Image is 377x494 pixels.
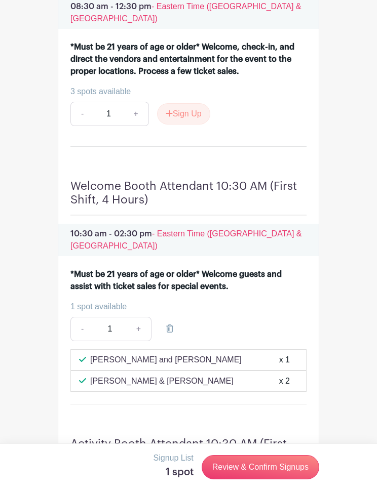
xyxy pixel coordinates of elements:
[279,375,290,387] div: x 2
[154,452,194,464] p: Signup List
[70,2,301,23] span: - Eastern Time ([GEOGRAPHIC_DATA] & [GEOGRAPHIC_DATA])
[202,455,319,479] a: Review & Confirm Signups
[154,466,194,478] h5: 1 spot
[90,354,242,366] p: [PERSON_NAME] and [PERSON_NAME]
[70,41,303,77] div: *Must be 21 years of age or older* Welcome, check-in, and direct the vendors and entertainment fo...
[157,103,210,125] button: Sign Up
[70,437,307,464] h4: Activity Booth Attendant 10:30 AM (First Shift, 4 Hours)
[126,317,152,341] a: +
[90,375,234,387] p: [PERSON_NAME] & [PERSON_NAME]
[70,229,301,250] span: - Eastern Time ([GEOGRAPHIC_DATA] & [GEOGRAPHIC_DATA])
[279,354,290,366] div: x 1
[70,317,94,341] a: -
[70,268,303,293] div: *Must be 21 years of age or older* Welcome guests and assist with ticket sales for special events.
[70,86,298,98] div: 3 spots available
[123,102,148,126] a: +
[70,301,298,313] div: 1 spot available
[58,224,319,256] p: 10:30 am - 02:30 pm
[70,102,94,126] a: -
[70,179,307,207] h4: Welcome Booth Attendant 10:30 AM (First Shift, 4 Hours)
